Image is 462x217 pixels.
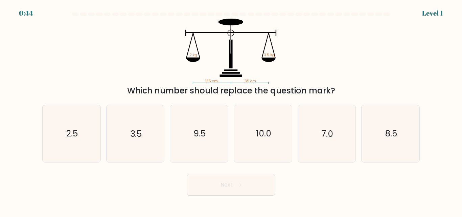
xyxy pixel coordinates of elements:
tspan: 3.5 kg [264,53,275,58]
div: Level 1 [422,8,443,18]
div: Which number should replace the question mark? [46,85,416,97]
text: 10.0 [256,128,271,140]
text: 3.5 [130,128,142,140]
text: 8.5 [385,128,397,140]
tspan: 135 cm [206,79,218,84]
text: 9.5 [193,128,206,140]
tspan: ? kg [190,53,197,58]
text: 2.5 [66,128,78,140]
text: 7.0 [321,128,333,140]
button: Next [187,174,275,196]
tspan: 135 cm [244,79,256,84]
div: 0:44 [19,8,33,18]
